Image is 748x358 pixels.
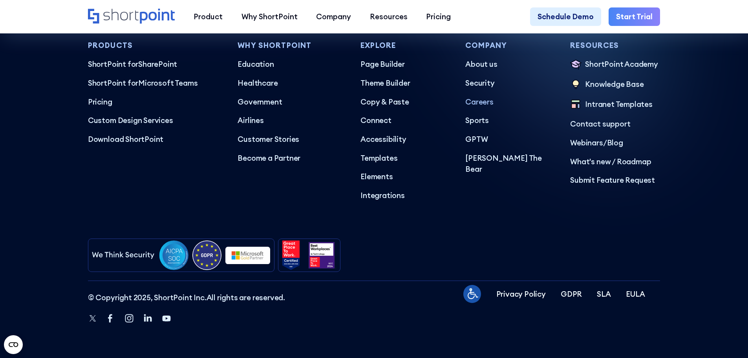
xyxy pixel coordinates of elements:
[570,156,660,167] a: What's new / Roadmap
[465,77,555,89] a: Security
[88,9,175,25] a: Home
[465,59,555,70] a: About us
[417,7,461,26] a: Pricing
[709,320,748,358] iframe: Chat Widget
[88,59,223,70] p: SharePoint
[570,41,660,50] h3: Resources
[88,78,138,88] span: ShortPoint for
[360,152,450,164] a: Templates
[232,7,307,26] a: Why ShortPoint
[360,171,450,182] a: Elements
[465,115,555,126] a: Sports
[88,293,207,302] span: © Copyright 2025, ShortPoint Inc.
[570,174,660,186] a: Submit Feature Request
[570,138,603,147] a: Webinars
[465,41,555,50] h3: Company
[238,77,346,89] a: Healthcare
[370,11,408,22] div: Resources
[360,59,450,70] a: Page Builder
[609,7,660,26] a: Start Trial
[238,59,346,70] a: Education
[360,7,417,26] a: Resources
[307,7,360,26] a: Company
[530,7,601,26] a: Schedule Demo
[465,96,555,108] p: Careers
[142,313,154,325] a: Linkedin
[194,11,223,22] div: Product
[88,77,223,89] p: Microsoft Teams
[496,288,546,300] a: Privacy Policy
[585,79,644,91] p: Knowledge Base
[184,7,232,26] a: Product
[360,96,450,108] a: Copy & Paste
[161,313,172,325] a: Youtube
[88,41,223,50] h3: Products
[88,59,138,69] span: ShortPoint for
[360,77,450,89] a: Theme Builder
[105,313,116,325] a: Facebook
[241,11,298,22] div: Why ShortPoint
[238,41,346,50] h3: Why Shortpoint
[360,115,450,126] a: Connect
[238,152,346,164] a: Become a Partner
[626,288,645,300] a: EULA
[360,134,450,145] a: Accessibility
[88,77,223,89] a: ShortPoint forMicrosoft Teams
[88,292,285,303] p: All rights are reserved.
[570,118,660,130] a: Contact support
[360,41,450,50] h3: Explore
[585,59,658,71] p: ShortPoint Academy
[360,190,450,201] a: Integrations
[88,96,223,108] a: Pricing
[465,152,555,175] a: [PERSON_NAME] The Bear
[426,11,451,22] div: Pricing
[238,96,346,108] a: Government
[570,99,660,111] a: Intranet Templates
[238,115,346,126] a: Airlines
[88,314,97,324] a: Twitter
[316,11,351,22] div: Company
[570,137,660,149] p: /
[88,134,223,145] a: Download ShortPoint
[561,288,582,300] a: GDPR
[238,134,346,145] a: Customer Stories
[597,288,611,300] p: SLA
[570,59,660,71] a: ShortPoint Academy
[88,59,223,70] a: ShortPoint forSharePoint
[124,313,135,325] a: Instagram
[570,79,660,91] a: Knowledge Base
[607,138,623,147] a: Blog
[465,134,555,145] a: GPTW
[4,335,23,354] button: Open CMP widget
[88,115,223,126] a: Custom Design Services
